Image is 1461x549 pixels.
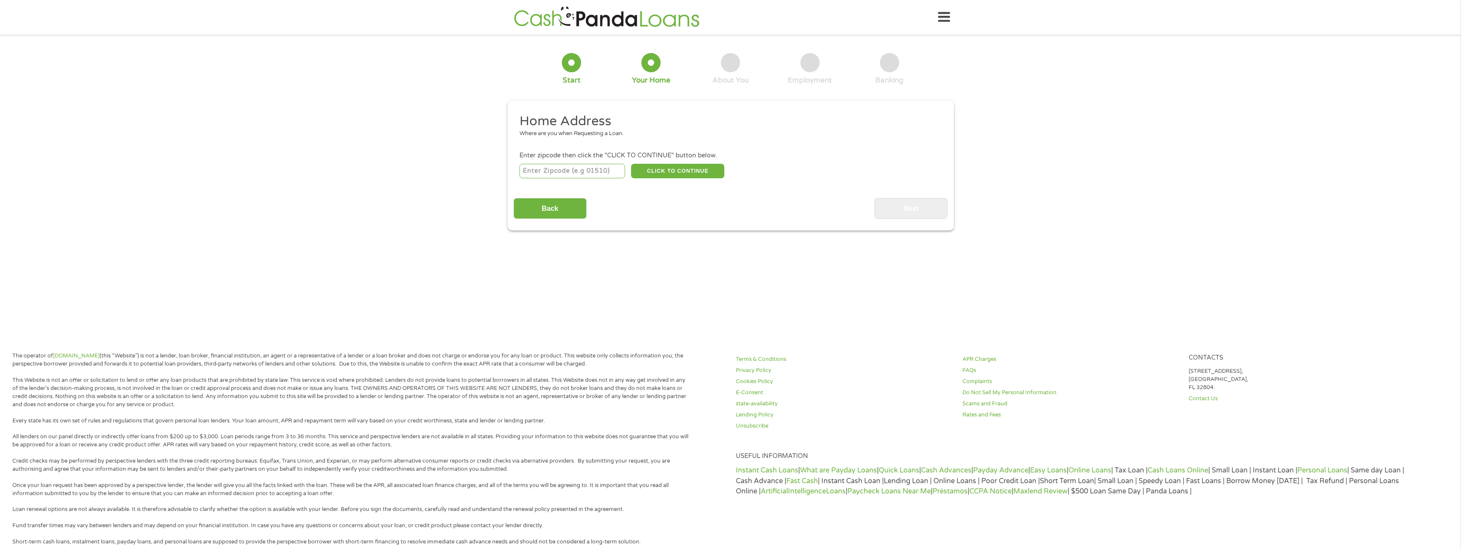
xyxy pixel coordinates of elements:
div: Start [563,76,581,85]
a: Unsubscribe [736,422,952,430]
a: Do Not Sell My Personal Information [962,389,1179,397]
a: Contact Us [1189,395,1405,403]
a: Paycheck Loans Near Me [847,487,931,496]
a: Maxlend Review [1013,487,1068,496]
a: state-availability [736,400,952,408]
a: E-Consent [736,389,952,397]
a: Artificial [761,487,788,496]
a: Online Loans [1068,466,1111,475]
a: CCPA Notice [969,487,1012,496]
a: Quick Loans [879,466,919,475]
h4: Contacts [1189,354,1405,362]
p: The operator of (this “Website”) is not a lender, loan broker, financial institution, an agent or... [12,352,692,368]
p: Fund transfer times may vary between lenders and may depend on your financial institution. In cas... [12,522,692,530]
img: GetLoanNow Logo [511,5,702,30]
a: Intelligence [788,487,826,496]
a: FAQs [962,366,1179,375]
a: Complaints [962,378,1179,386]
a: Personal Loans [1297,466,1347,475]
div: Your Home [632,76,670,85]
p: Every state has its own set of rules and regulations that govern personal loan lenders. Your loan... [12,417,692,425]
input: Next [874,198,947,219]
p: All lenders on our panel directly or indirectly offer loans from $200 up to $3,000. Loan periods ... [12,433,692,449]
a: Cash Advances [921,466,971,475]
div: Banking [875,76,903,85]
p: Once your loan request has been approved by a perspective lender, the lender will give you all th... [12,481,692,498]
div: Enter zipcode then click the "CLICK TO CONTINUE" button below. [519,151,941,160]
a: Cookies Policy [736,378,952,386]
a: What are Payday Loans [800,466,877,475]
a: Easy Loans [1030,466,1067,475]
a: [DOMAIN_NAME] [53,352,100,359]
a: Lending Policy [736,411,952,419]
a: Privacy Policy [736,366,952,375]
div: Where are you when Requesting a Loan. [519,130,935,138]
p: [STREET_ADDRESS], [GEOGRAPHIC_DATA], FL 32804. [1189,367,1405,392]
a: Payday Advance [973,466,1028,475]
div: Employment [788,76,832,85]
p: Loan renewal options are not always available. It is therefore advisable to clarify whether the o... [12,505,692,514]
input: Back [514,198,587,219]
input: Enter Zipcode (e.g 01510) [519,164,625,178]
a: Rates and Fees [962,411,1179,419]
a: Scams and Fraud [962,400,1179,408]
h2: Home Address [519,113,935,130]
a: Cash Loans Online [1148,466,1208,475]
a: Fast Cash [786,477,818,485]
a: Terms & Conditions [736,355,952,363]
p: This Website is not an offer or solicitation to lend or offer any loan products that are prohibit... [12,376,692,409]
a: APR Charges [962,355,1179,363]
a: Préstamos [933,487,968,496]
p: Short-term cash loans, instalment loans, payday loans, and personal loans are supposed to provide... [12,538,692,546]
a: Instant Cash Loans [736,466,798,475]
a: Loans [826,487,846,496]
p: | | | | | | | Tax Loan | | Small Loan | Instant Loan | | Same day Loan | Cash Advance | | Instant... [736,465,1405,496]
p: Credit checks may be performed by perspective lenders with the three credit reporting bureaus: Eq... [12,457,692,473]
h4: Useful Information [736,452,1405,460]
button: CLICK TO CONTINUE [631,164,724,178]
div: About You [712,76,749,85]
